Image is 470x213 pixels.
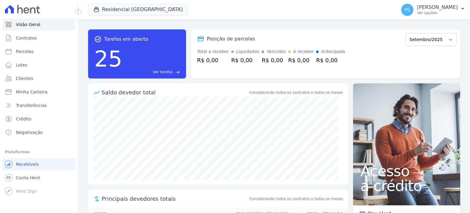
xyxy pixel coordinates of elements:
span: Recebíveis [16,161,39,167]
span: Acesso [360,164,453,178]
p: [PERSON_NAME] [417,4,458,10]
span: Visão Geral [16,21,40,28]
span: Crédito [16,116,32,122]
span: Clientes [16,75,33,82]
a: Parcelas [2,45,76,58]
span: a crédito [360,178,453,193]
div: 25 [94,43,122,75]
a: Visão Geral [2,18,76,31]
a: Lotes [2,59,76,71]
a: Ver tarefas east [125,69,180,75]
a: Transferências [2,99,76,112]
div: A receber [293,48,314,55]
span: Considerando todos os contratos e todos os meses [249,196,343,202]
div: Posição de parcelas [207,35,255,43]
button: Residencial [GEOGRAPHIC_DATA] [88,4,188,15]
div: Total a receber [197,48,229,55]
div: Vencidos [267,48,285,55]
div: Antecipado [321,48,345,55]
a: Recebíveis [2,158,76,170]
span: Conta Hent [16,175,40,181]
div: Saldo devedor total [102,88,248,97]
span: Lotes [16,62,28,68]
span: east [175,70,180,74]
div: R$ 0,00 [197,56,229,64]
a: Minha Carteira [2,86,76,98]
div: Plataformas [5,148,73,156]
div: Considerando todos os contratos e todos os meses [249,90,343,95]
span: Principais devedores totais [102,195,248,203]
a: Clientes [2,72,76,85]
span: Ver tarefas [153,69,173,75]
div: Liquidados [236,48,259,55]
button: PS [PERSON_NAME] Ver opções [396,1,470,18]
div: R$ 0,00 [316,56,345,64]
a: Conta Hent [2,172,76,184]
span: Transferências [16,102,47,108]
a: Contratos [2,32,76,44]
span: Parcelas [16,48,34,55]
p: Ver opções [417,10,458,15]
div: R$ 0,00 [288,56,314,64]
span: Contratos [16,35,37,41]
div: R$ 0,00 [231,56,259,64]
span: Tarefas em aberto [104,36,148,43]
span: Negativação [16,129,43,135]
span: PS [405,8,410,12]
span: task_alt [94,36,102,43]
a: Crédito [2,113,76,125]
a: Negativação [2,126,76,139]
div: R$ 0,00 [262,56,285,64]
span: Minha Carteira [16,89,47,95]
